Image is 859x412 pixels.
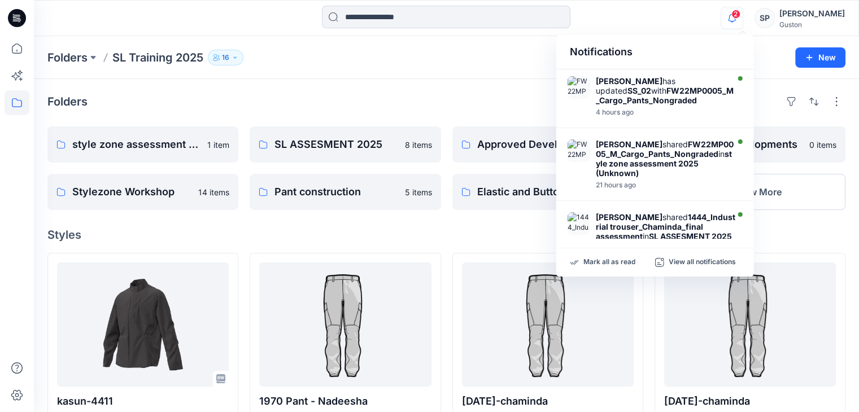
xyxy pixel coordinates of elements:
[47,126,238,163] a: style zone assessment 20251 item
[250,126,441,163] a: SL ASSESMENT 20258 items
[452,174,643,210] a: Elastic and Buttons6 items
[112,50,203,65] p: SL Training 2025
[405,139,432,151] p: 8 items
[596,139,662,149] strong: [PERSON_NAME]
[462,393,634,409] p: [DATE]-chaminda
[809,139,836,151] p: 0 items
[596,212,662,222] strong: [PERSON_NAME]
[596,76,736,105] div: has updated with
[596,139,736,178] div: shared in
[250,174,441,210] a: Pant construction5 items
[47,50,88,65] a: Folders
[795,47,845,68] button: New
[596,231,732,251] strong: SL ASSESMENT 2025 (Unknown)
[259,262,431,387] a: 1970 Pant - Nadeesha
[596,76,662,86] strong: [PERSON_NAME]
[477,184,600,200] p: Elastic and Buttons
[72,137,200,152] p: style zone assessment 2025
[596,181,736,189] div: Wednesday, August 20, 2025 08:34
[596,212,735,241] strong: 1444_Industrial trouser_Chaminda_final assessment
[259,393,431,409] p: 1970 Pant - Nadeesha
[568,212,590,235] img: 1444_Industrial trouser_Chaminda_final assessment
[452,126,643,163] a: Approved Developments4 items
[274,184,398,200] p: Pant construction
[72,184,191,200] p: Stylezone Workshop
[779,20,845,29] div: Guston
[477,137,600,152] p: Approved Developments
[47,174,238,210] a: Stylezone Workshop14 items
[596,108,736,116] div: Thursday, August 21, 2025 02:14
[57,262,229,387] a: kasun-4411
[731,10,740,19] span: 2
[568,139,590,162] img: FW22MP0005_M_Cargo_Pants_Nongraded
[207,139,229,151] p: 1 item
[583,257,635,268] p: Mark all as read
[664,393,836,409] p: [DATE]-chaminda
[198,186,229,198] p: 14 items
[669,257,736,268] p: View all notifications
[556,35,754,69] div: Notifications
[596,86,734,105] strong: FW22MP0005_M_Cargo_Pants_Nongraded
[596,149,732,178] strong: style zone assessment 2025 (Unknown)
[47,228,845,242] h4: Styles
[596,139,734,159] strong: FW22MP0005_M_Cargo_Pants_Nongraded
[755,8,775,28] div: SP
[405,186,432,198] p: 5 items
[462,262,634,387] a: 09-07-2025-chaminda
[208,50,243,65] button: 16
[47,95,88,108] h4: Folders
[274,137,398,152] p: SL ASSESMENT 2025
[222,51,229,64] p: 16
[596,212,736,251] div: shared in
[627,86,651,95] strong: SS_02
[57,393,229,409] p: kasun-4411
[568,76,590,99] img: FW22MP0005_M_Cargo_Pants_Nongraded
[779,7,845,20] div: [PERSON_NAME]
[664,262,836,387] a: 09-07-2025-chaminda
